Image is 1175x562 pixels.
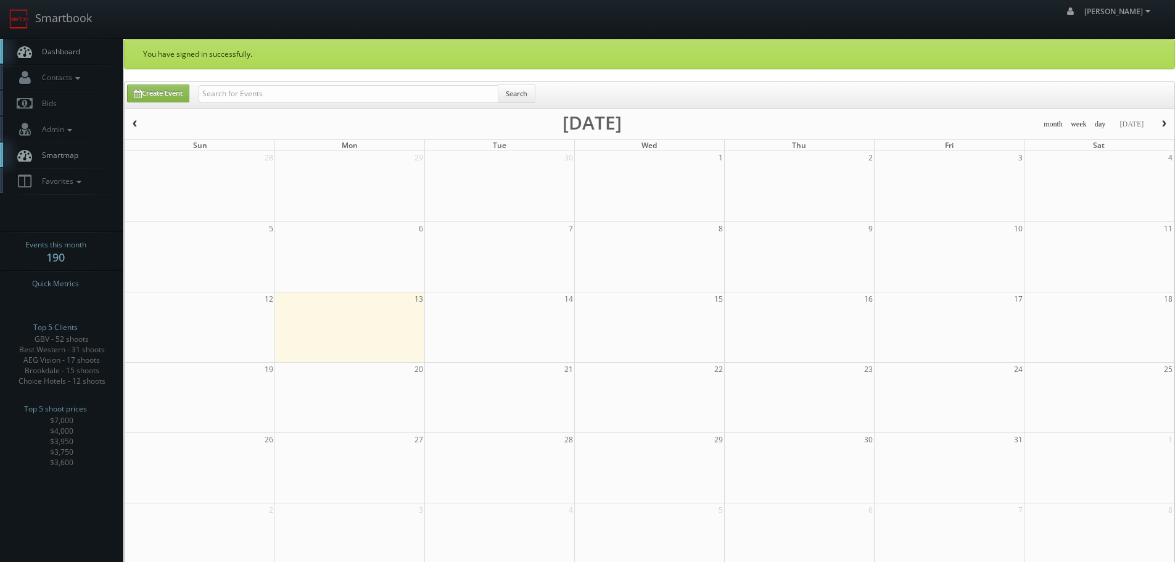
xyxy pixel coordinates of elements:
span: Dashboard [36,46,80,57]
button: Search [498,85,535,103]
span: 20 [413,363,424,376]
span: Tue [493,140,506,151]
span: 29 [413,151,424,164]
span: 8 [1167,503,1174,516]
button: month [1039,117,1067,132]
span: Top 5 Clients [33,321,78,334]
span: Bids [36,98,57,109]
span: 1 [1167,433,1174,446]
span: 2 [867,151,874,164]
span: 29 [713,433,724,446]
p: You have signed in successfully. [143,49,1156,59]
strong: 190 [46,250,65,265]
span: 3 [1017,151,1024,164]
span: Admin [36,124,75,134]
span: 28 [263,151,274,164]
span: Mon [342,140,358,151]
span: 19 [263,363,274,376]
span: 12 [263,292,274,305]
button: [DATE] [1115,117,1148,132]
span: 6 [418,222,424,235]
input: Search for Events [199,85,498,102]
span: Favorites [36,176,85,186]
span: 7 [1017,503,1024,516]
span: Contacts [36,72,83,83]
span: Wed [641,140,657,151]
span: 11 [1163,222,1174,235]
button: week [1066,117,1091,132]
span: Sun [193,140,207,151]
span: Smartmap [36,150,78,160]
span: 22 [713,363,724,376]
span: Sat [1093,140,1105,151]
span: 13 [413,292,424,305]
span: 27 [413,433,424,446]
span: 30 [563,151,574,164]
span: 21 [563,363,574,376]
span: [PERSON_NAME] [1084,6,1154,17]
span: 18 [1163,292,1174,305]
span: Thu [792,140,806,151]
span: 5 [717,503,724,516]
span: 17 [1013,292,1024,305]
span: 5 [268,222,274,235]
span: 7 [567,222,574,235]
span: 4 [1167,151,1174,164]
span: 4 [567,503,574,516]
img: smartbook-logo.png [9,9,29,29]
span: 24 [1013,363,1024,376]
span: 30 [863,433,874,446]
span: 6 [867,503,874,516]
span: 31 [1013,433,1024,446]
span: 16 [863,292,874,305]
span: 8 [717,222,724,235]
span: Events this month [25,239,86,251]
span: 28 [563,433,574,446]
span: 10 [1013,222,1024,235]
span: 23 [863,363,874,376]
span: 9 [867,222,874,235]
span: 14 [563,292,574,305]
span: Quick Metrics [32,278,79,290]
button: day [1090,117,1110,132]
span: 1 [717,151,724,164]
span: 15 [713,292,724,305]
span: Top 5 shoot prices [24,403,87,415]
span: 26 [263,433,274,446]
a: Create Event [127,85,189,102]
span: Fri [945,140,954,151]
span: 2 [268,503,274,516]
span: 3 [418,503,424,516]
h2: [DATE] [563,117,622,129]
span: 25 [1163,363,1174,376]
